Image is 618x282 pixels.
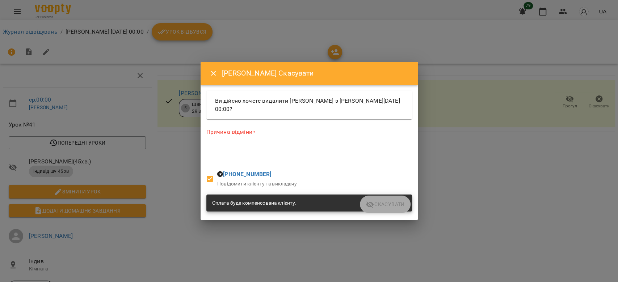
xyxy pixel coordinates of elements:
[212,197,297,210] div: Оплата буде компенсована клієнту.
[206,128,412,136] label: Причина відміни
[222,68,409,79] h6: [PERSON_NAME] Скасувати
[217,180,297,188] p: Повідомити клієнту та викладачу
[205,65,222,82] button: Close
[206,91,412,119] div: Ви дійсно хочете видалити [PERSON_NAME] з [PERSON_NAME][DATE] 00:00?
[223,171,271,178] a: [PHONE_NUMBER]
